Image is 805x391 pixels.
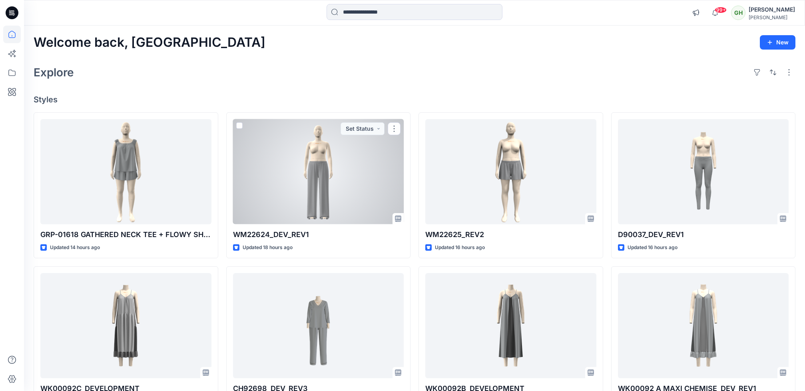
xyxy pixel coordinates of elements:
[425,229,596,240] p: WM22625_REV2
[243,243,293,252] p: Updated 18 hours ago
[618,229,789,240] p: D90037_DEV_REV1
[233,119,404,224] a: WM22624_DEV_REV1
[34,35,265,50] h2: Welcome back, [GEOGRAPHIC_DATA]
[715,7,727,13] span: 99+
[50,243,100,252] p: Updated 14 hours ago
[40,119,211,224] a: GRP-01618 GATHERED NECK TEE + FLOWY SHORT_REV1
[34,66,74,79] h2: Explore
[760,35,795,50] button: New
[233,229,404,240] p: WM22624_DEV_REV1
[628,243,677,252] p: Updated 16 hours ago
[749,5,795,14] div: [PERSON_NAME]
[731,6,745,20] div: GH
[40,273,211,378] a: WK00092C_DEVELOPMENT
[618,119,789,224] a: D90037_DEV_REV1
[40,229,211,240] p: GRP-01618 GATHERED NECK TEE + FLOWY SHORT_REV1
[34,95,795,104] h4: Styles
[435,243,485,252] p: Updated 16 hours ago
[618,273,789,378] a: WK00092 A MAXI CHEMISE_DEV_REV1
[233,273,404,378] a: CH92698_DEV_REV3
[425,119,596,224] a: WM22625_REV2
[425,273,596,378] a: WK00092B_DEVELOPMENT
[749,14,795,20] div: [PERSON_NAME]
